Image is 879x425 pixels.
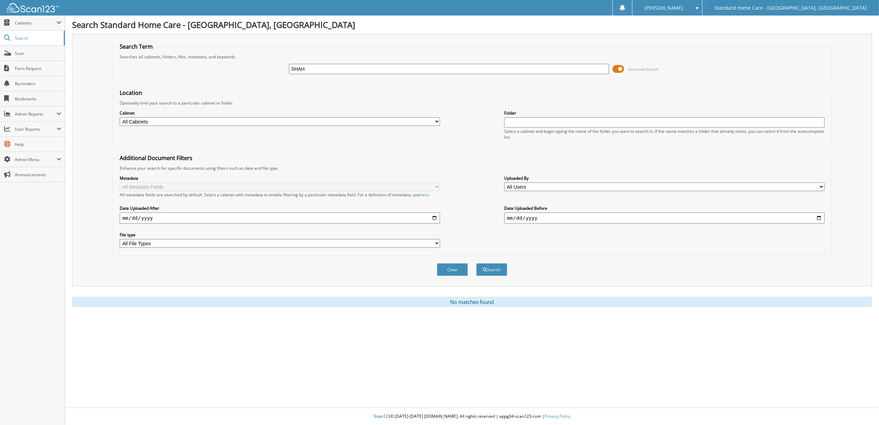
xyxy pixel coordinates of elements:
h1: Search Standard Home Care - [GEOGRAPHIC_DATA], [GEOGRAPHIC_DATA] [72,19,872,30]
iframe: Chat Widget [845,392,879,425]
input: end [504,212,825,224]
img: scan123-logo-white.svg [7,3,59,12]
div: Enhance your search for specific documents using filters such as date and file type. [116,165,828,171]
span: Bookmarks [15,96,61,102]
label: File type [120,232,440,238]
div: Select a cabinet and begin typing the name of the folder you want to search in. If the name match... [504,128,825,140]
input: start [120,212,440,224]
button: Search [476,263,507,276]
span: Help [15,141,61,147]
span: Scan123 [374,413,390,419]
span: Admin Reports [15,111,57,117]
span: Advanced Search [628,67,659,72]
span: [PERSON_NAME] [645,6,683,10]
div: Optionally limit your search to a particular cabinet or folder [116,100,828,106]
span: Reminders [15,81,61,87]
label: Cabinet [120,110,440,116]
span: Form Request [15,66,61,71]
span: Standard Home Care - [GEOGRAPHIC_DATA], [GEOGRAPHIC_DATA] [715,6,867,10]
div: All metadata fields are searched by default. Select a cabinet with metadata to enable filtering b... [120,192,440,198]
legend: Search Term [116,43,156,50]
span: Announcements [15,172,61,178]
div: © [DATE]-[DATE] [DOMAIN_NAME]. All rights reserved | appg04-scan123-com | [65,408,879,425]
label: Metadata [120,175,440,181]
span: User Reports [15,126,57,132]
span: Scan [15,50,61,56]
label: Uploaded By [504,175,825,181]
legend: Additional Document Filters [116,154,196,162]
label: Folder [504,110,825,116]
div: Searches all cabinets, folders, files, metadata, and keywords [116,54,828,60]
label: Date Uploaded After [120,205,440,211]
legend: Location [116,89,146,97]
label: Date Uploaded Before [504,205,825,211]
button: Clear [437,263,468,276]
span: Search [15,35,60,41]
a: here [420,192,429,198]
span: Admin Menu [15,157,57,162]
div: No matches found [72,297,872,307]
a: Privacy Policy [545,413,570,419]
span: Cabinets [15,20,57,26]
